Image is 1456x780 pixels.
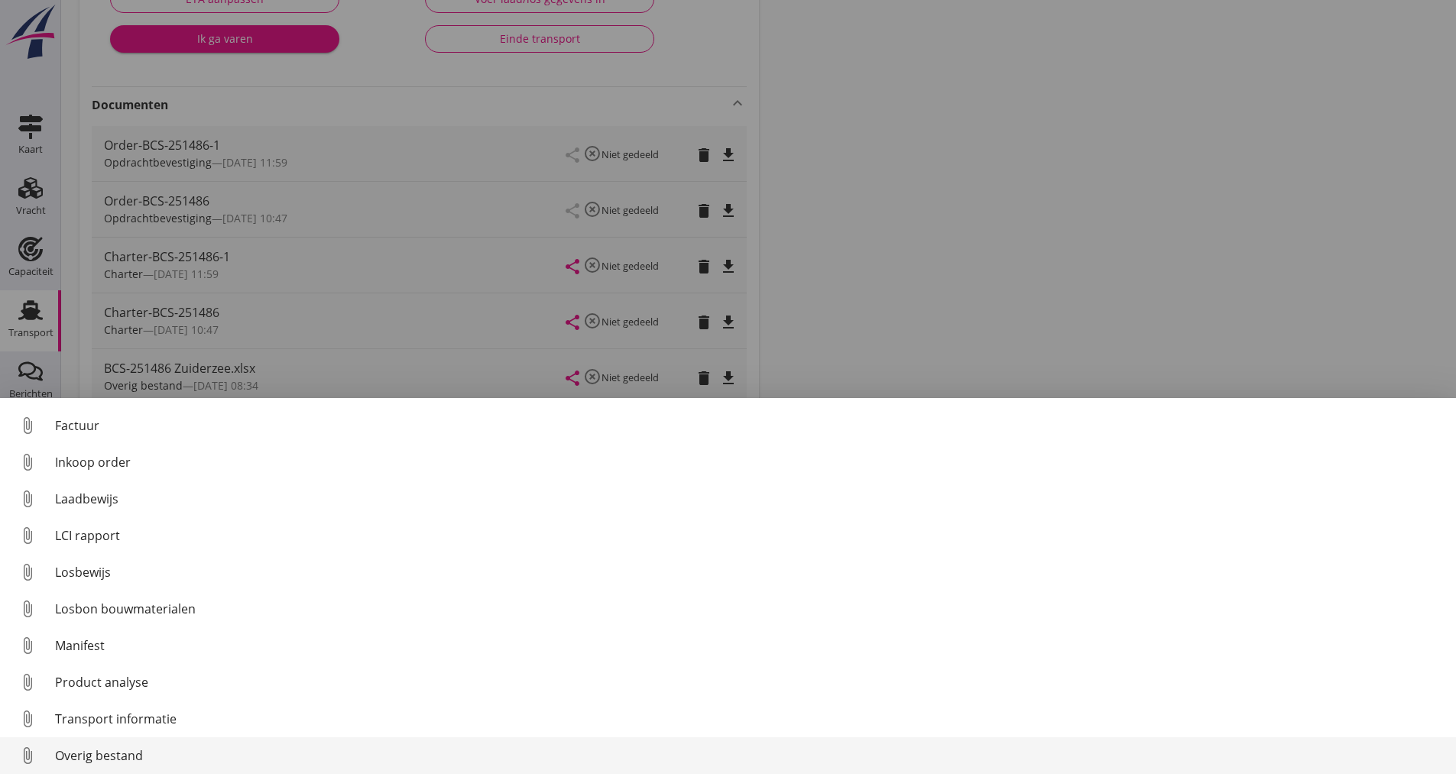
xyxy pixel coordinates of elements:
[55,490,1444,508] div: Laadbewijs
[55,600,1444,618] div: Losbon bouwmaterialen
[15,413,40,438] i: attach_file
[15,670,40,694] i: attach_file
[55,673,1444,691] div: Product analyse
[55,526,1444,545] div: LCI rapport
[55,636,1444,655] div: Manifest
[15,597,40,621] i: attach_file
[55,563,1444,581] div: Losbewijs
[15,633,40,658] i: attach_file
[55,710,1444,728] div: Transport informatie
[15,523,40,548] i: attach_file
[15,707,40,731] i: attach_file
[55,746,1444,765] div: Overig bestand
[15,450,40,474] i: attach_file
[55,453,1444,471] div: Inkoop order
[15,560,40,584] i: attach_file
[55,416,1444,435] div: Factuur
[15,743,40,768] i: attach_file
[15,487,40,511] i: attach_file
